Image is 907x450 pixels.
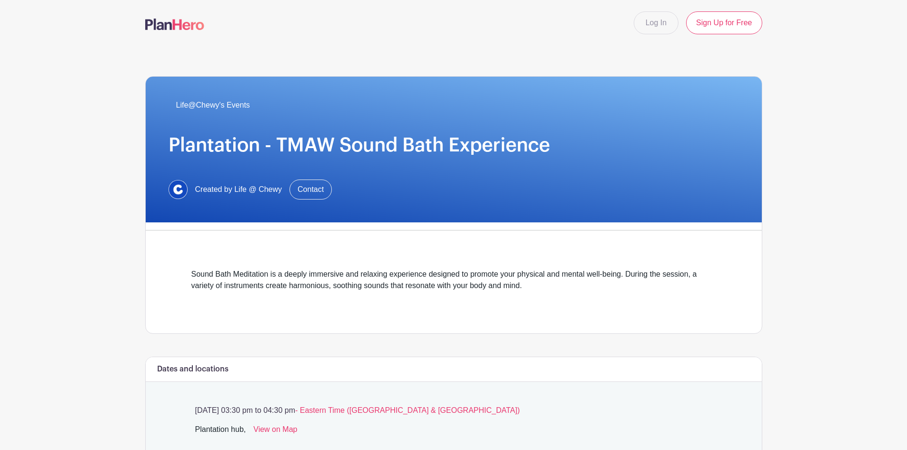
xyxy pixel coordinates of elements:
div: Sound Bath Meditation is a deeply immersive and relaxing experience designed to promote your phys... [191,269,716,303]
a: Log In [634,11,678,34]
span: Life@Chewy's Events [176,100,250,111]
span: Created by Life @ Chewy [195,184,282,195]
img: logo-507f7623f17ff9eddc593b1ce0a138ce2505c220e1c5a4e2b4648c50719b7d32.svg [145,19,204,30]
p: [DATE] 03:30 pm to 04:30 pm [191,405,716,416]
span: - Eastern Time ([GEOGRAPHIC_DATA] & [GEOGRAPHIC_DATA]) [295,406,520,414]
div: Plantation hub, [195,424,246,439]
h1: Plantation - TMAW Sound Bath Experience [169,134,739,157]
a: Sign Up for Free [686,11,762,34]
h6: Dates and locations [157,365,229,374]
img: 1629734264472.jfif [169,180,188,199]
a: View on Map [253,424,297,439]
a: Contact [289,180,332,200]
